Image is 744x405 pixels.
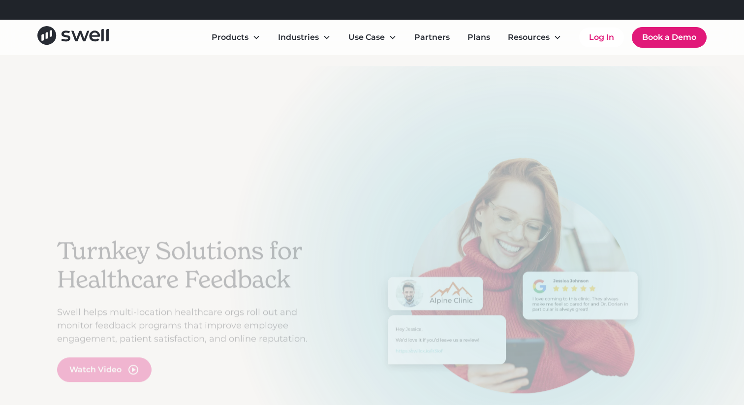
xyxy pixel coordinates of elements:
a: Plans [460,28,498,47]
div: Industries [270,28,339,47]
div: Industries [278,31,319,43]
a: Book a Demo [632,27,707,48]
p: Swell helps multi-location healthcare orgs roll out and monitor feedback programs that improve em... [57,306,323,345]
div: Use Case [348,31,385,43]
div: Products [204,28,268,47]
div: Resources [508,31,550,43]
div: Products [212,31,248,43]
div: Use Case [341,28,404,47]
a: Log In [579,28,624,47]
a: home [37,26,109,48]
h2: Turnkey Solutions for Healthcare Feedback [57,237,323,294]
a: open lightbox [57,357,152,382]
div: Watch Video [69,364,122,375]
a: Partners [406,28,458,47]
div: Resources [500,28,569,47]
